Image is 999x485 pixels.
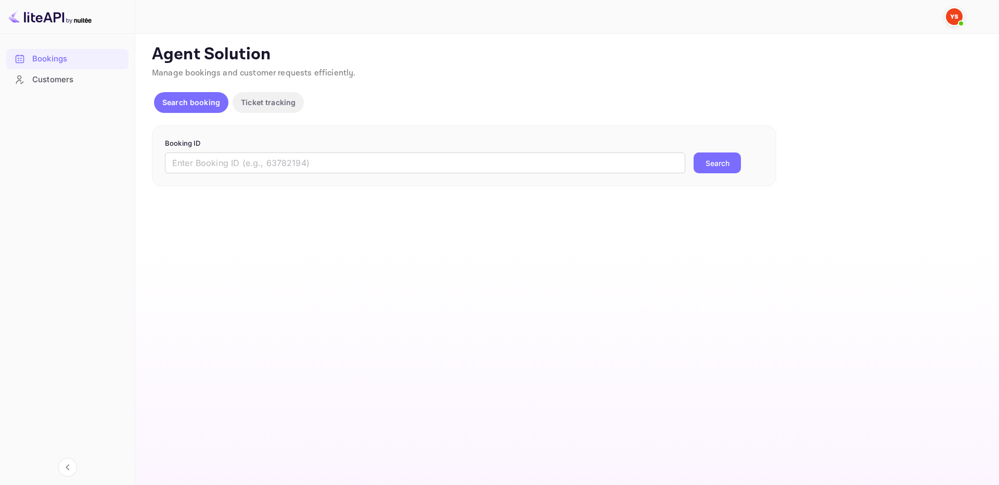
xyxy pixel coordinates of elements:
div: Customers [32,74,123,86]
input: Enter Booking ID (e.g., 63782194) [165,152,685,173]
div: Bookings [6,49,129,69]
button: Search [694,152,741,173]
p: Search booking [162,97,220,108]
button: Collapse navigation [58,458,77,477]
a: Bookings [6,49,129,68]
div: Customers [6,70,129,90]
p: Ticket tracking [241,97,296,108]
a: Customers [6,70,129,89]
img: LiteAPI logo [8,8,92,25]
div: Bookings [32,53,123,65]
img: Yandex Support [946,8,963,25]
span: Manage bookings and customer requests efficiently. [152,68,356,79]
p: Agent Solution [152,44,980,65]
p: Booking ID [165,138,763,149]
